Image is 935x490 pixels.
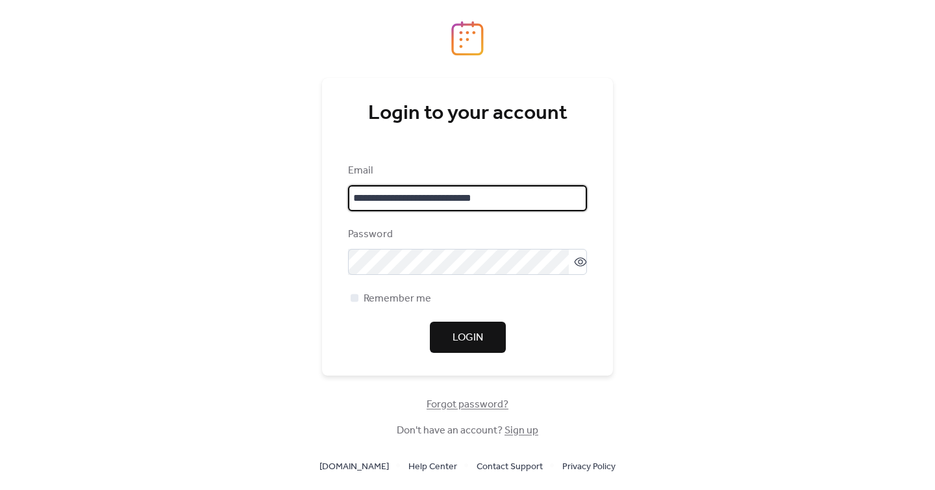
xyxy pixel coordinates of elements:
[364,291,431,307] span: Remember me
[427,401,508,408] a: Forgot password?
[477,458,543,474] a: Contact Support
[348,163,584,179] div: Email
[427,397,508,413] span: Forgot password?
[430,322,506,353] button: Login
[562,459,616,475] span: Privacy Policy
[397,423,538,439] span: Don't have an account?
[319,458,389,474] a: [DOMAIN_NAME]
[562,458,616,474] a: Privacy Policy
[505,420,538,441] a: Sign up
[477,459,543,475] span: Contact Support
[453,330,483,346] span: Login
[319,459,389,475] span: [DOMAIN_NAME]
[348,101,587,127] div: Login to your account
[408,459,457,475] span: Help Center
[348,227,584,242] div: Password
[451,21,484,56] img: logo
[408,458,457,474] a: Help Center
